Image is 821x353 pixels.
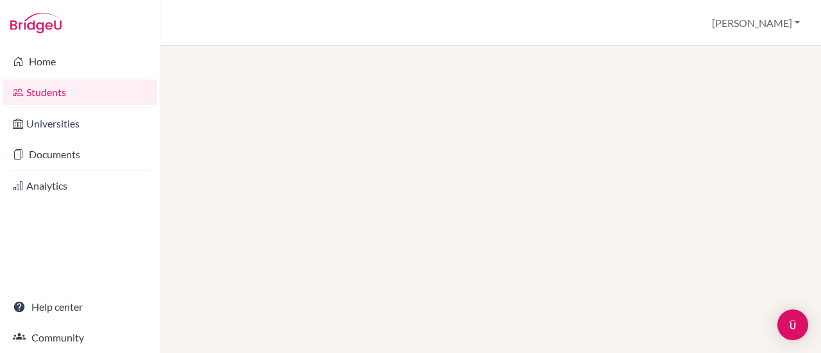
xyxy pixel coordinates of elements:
[3,49,157,74] a: Home
[3,325,157,350] a: Community
[10,13,62,33] img: Bridge-U
[777,309,808,340] div: Open Intercom Messenger
[3,111,157,136] a: Universities
[3,79,157,105] a: Students
[706,11,806,35] button: [PERSON_NAME]
[3,294,157,320] a: Help center
[3,142,157,167] a: Documents
[3,173,157,199] a: Analytics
